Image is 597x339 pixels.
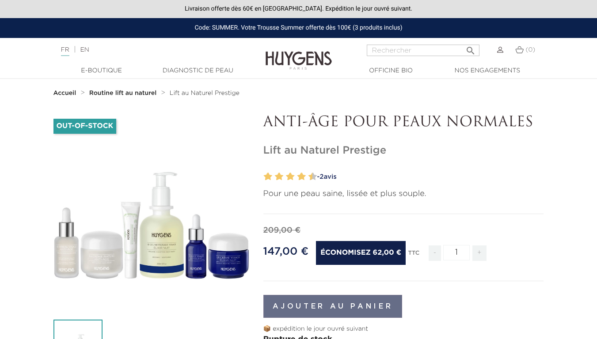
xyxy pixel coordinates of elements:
div: TTC [408,244,420,267]
p: 📦 expédition le jour ouvré suivant [263,324,544,334]
a: Diagnostic de peau [154,66,242,75]
button: Ajouter au panier [263,295,403,318]
label: 2 [266,170,272,183]
input: Quantité [443,245,470,260]
a: E-Boutique [57,66,146,75]
label: 1 [262,170,265,183]
a: FR [61,47,69,56]
span: 147,00 € [263,246,308,257]
p: Pour une peau saine, lissée et plus souple. [263,188,544,200]
label: 8 [299,170,306,183]
p: ANTI-ÂGE POUR PEAUX NORMALES [263,114,544,131]
span: + [472,245,487,261]
label: 4 [277,170,283,183]
span: - [429,245,441,261]
span: Lift au Naturel Prestige [170,90,240,96]
label: 10 [310,170,317,183]
a: Routine lift au naturel [89,90,159,97]
label: 5 [284,170,287,183]
strong: Routine lift au naturel [89,90,157,96]
strong: Accueil [53,90,76,96]
label: 7 [295,170,298,183]
img: Huygens [266,37,332,71]
label: 9 [307,170,310,183]
button:  [463,42,479,54]
li: Out-of-Stock [53,119,117,134]
div: | [57,45,242,55]
a: Accueil [53,90,78,97]
input: Rechercher [367,45,479,56]
a: -2avis [314,170,544,184]
a: Officine Bio [347,66,435,75]
label: 6 [288,170,295,183]
a: Lift au Naturel Prestige [170,90,240,97]
h1: Lift au Naturel Prestige [263,144,544,157]
span: Économisez 62,00 € [316,241,406,265]
i:  [465,43,476,53]
label: 3 [273,170,276,183]
span: (0) [525,47,535,53]
a: Nos engagements [443,66,532,75]
span: 209,00 € [263,226,301,234]
span: 2 [319,173,323,180]
a: EN [80,47,89,53]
